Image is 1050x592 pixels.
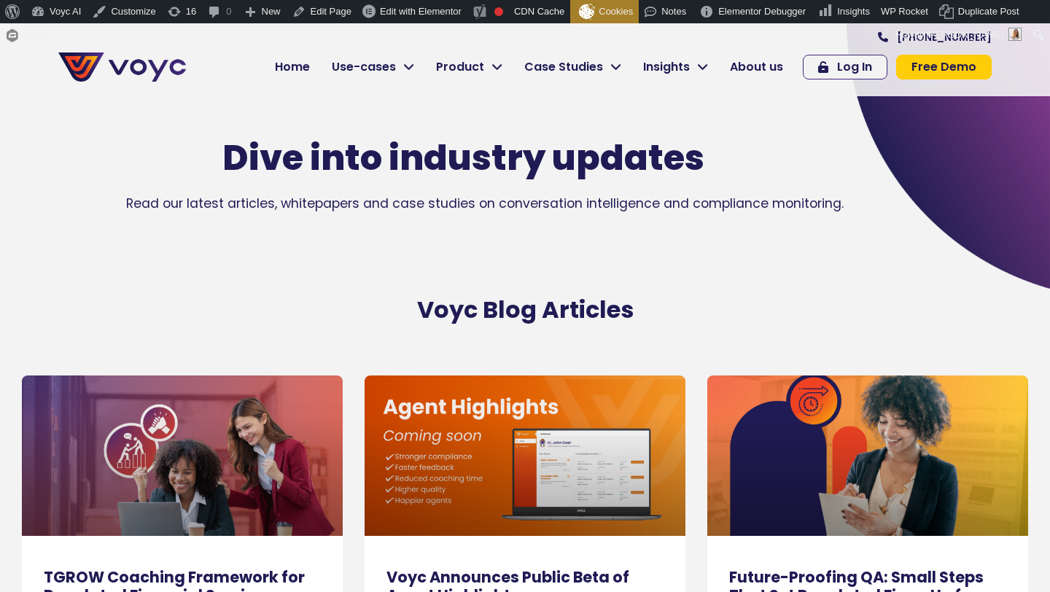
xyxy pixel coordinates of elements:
[719,52,794,82] a: About us
[109,296,941,324] h2: Voyc Blog Articles
[896,55,992,79] a: Free Demo
[878,32,992,42] a: [PHONE_NUMBER]
[321,52,425,82] a: Use-cases
[803,55,887,79] a: Log In
[380,6,462,17] span: Edit with Elementor
[436,58,484,76] span: Product
[513,52,632,82] a: Case Studies
[425,52,513,82] a: Product
[837,61,872,73] span: Log In
[730,58,783,76] span: About us
[275,58,310,76] span: Home
[58,137,868,179] h1: Dive into industry updates
[911,61,976,73] span: Free Demo
[332,58,396,76] span: Use-cases
[926,29,1004,40] span: [PERSON_NAME]
[24,23,51,47] span: Forms
[890,23,1027,47] a: Howdy,
[524,58,603,76] span: Case Studies
[632,52,719,82] a: Insights
[58,194,911,213] p: Read our latest articles, whitepapers and case studies on conversation intelligence and complianc...
[264,52,321,82] a: Home
[494,7,503,16] div: Focus keyphrase not set
[58,52,186,82] img: voyc-full-logo
[643,58,690,76] span: Insights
